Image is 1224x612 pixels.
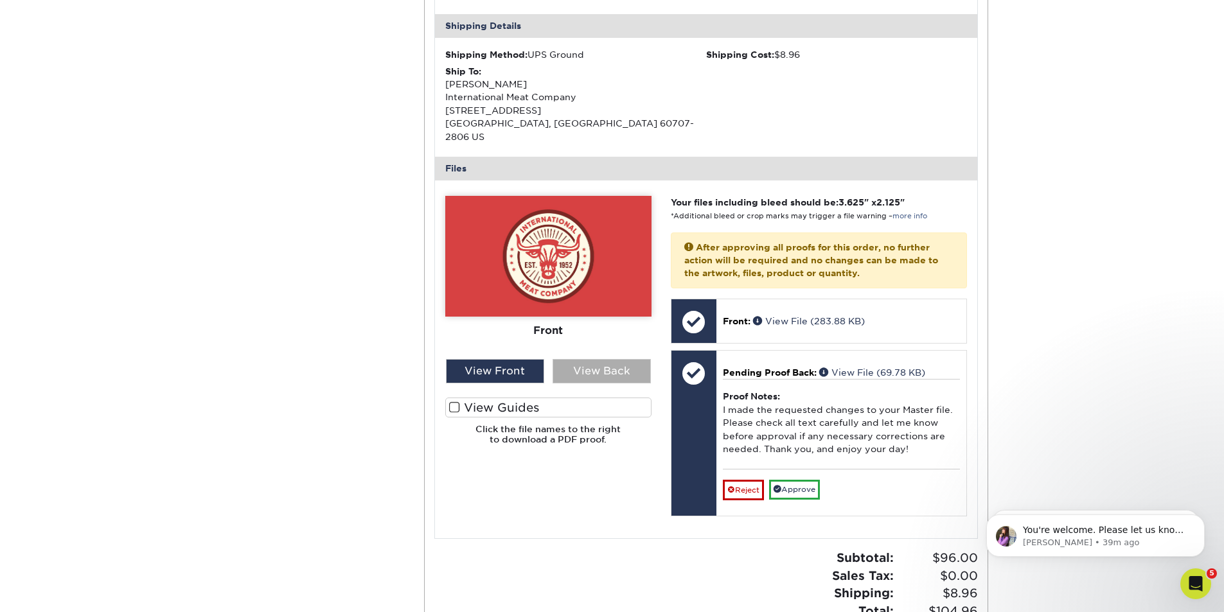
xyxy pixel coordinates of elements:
span: Pending Proof Back: [723,367,817,378]
a: View File (69.78 KB) [819,367,925,378]
span: $0.00 [898,567,978,585]
span: $8.96 [898,584,978,602]
strong: Sales Tax: [832,568,894,582]
div: $8.96 [706,48,967,61]
a: Approve [769,480,820,500]
small: *Additional bleed or crop marks may trigger a file warning – [671,212,927,220]
span: $96.00 [898,549,978,567]
strong: Ship To: [445,66,481,76]
strong: Subtotal: [837,550,894,564]
span: 2.125 [876,197,900,207]
strong: Proof Notes: [723,391,780,401]
iframe: Intercom live chat [1180,568,1211,599]
div: I made the requested changes to your Master file. Please check all text carefully and let me know... [723,379,960,468]
span: Front: [723,316,750,326]
span: 5 [1207,568,1217,579]
div: [PERSON_NAME] International Meat Company [STREET_ADDRESS] [GEOGRAPHIC_DATA], [GEOGRAPHIC_DATA] 60... [445,65,706,143]
div: Shipping Details [435,14,977,37]
a: View File (283.88 KB) [753,316,865,326]
span: 3.625 [838,197,864,207]
h6: Click the file names to the right to download a PDF proof. [445,424,652,455]
div: Files [435,157,977,180]
strong: Shipping Method: [445,49,528,60]
iframe: Intercom notifications message [967,487,1224,577]
strong: Shipping Cost: [706,49,774,60]
div: Front [445,316,652,344]
div: View Back [553,359,651,383]
label: View Guides [445,398,652,417]
strong: Shipping: [834,586,894,600]
strong: After approving all proofs for this order, no further action will be required and no changes can ... [684,242,938,279]
div: View Front [446,359,544,383]
a: Reject [723,480,764,500]
strong: Your files including bleed should be: " x " [671,197,905,207]
a: more info [892,212,927,220]
div: UPS Ground [445,48,706,61]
